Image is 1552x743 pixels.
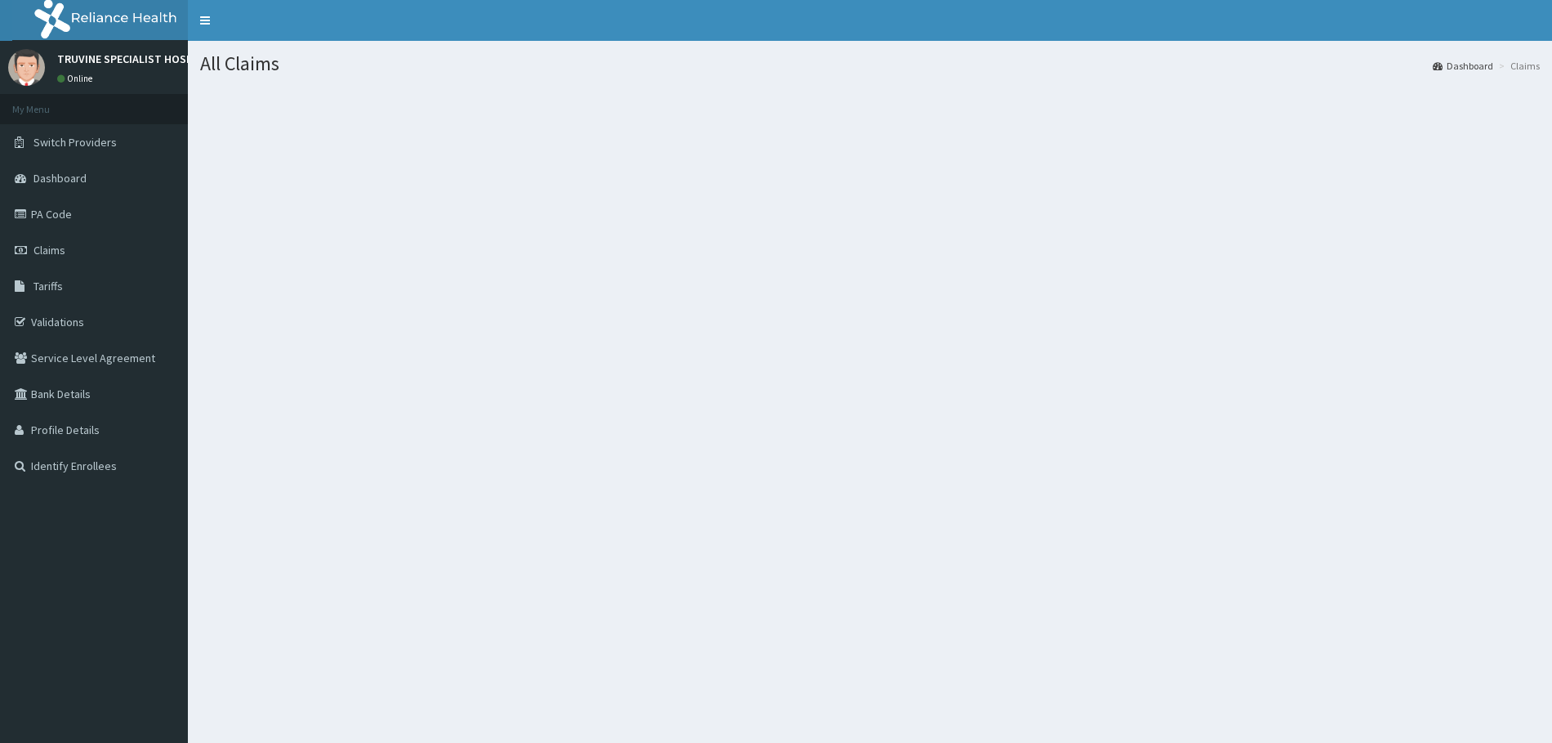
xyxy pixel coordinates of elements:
[33,243,65,257] span: Claims
[8,49,45,86] img: User Image
[33,135,117,150] span: Switch Providers
[1495,59,1540,73] li: Claims
[33,279,63,293] span: Tariffs
[200,53,1540,74] h1: All Claims
[57,73,96,84] a: Online
[57,53,215,65] p: TRUVINE SPECIALIST HOSPITAL
[33,171,87,186] span: Dashboard
[1433,59,1493,73] a: Dashboard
